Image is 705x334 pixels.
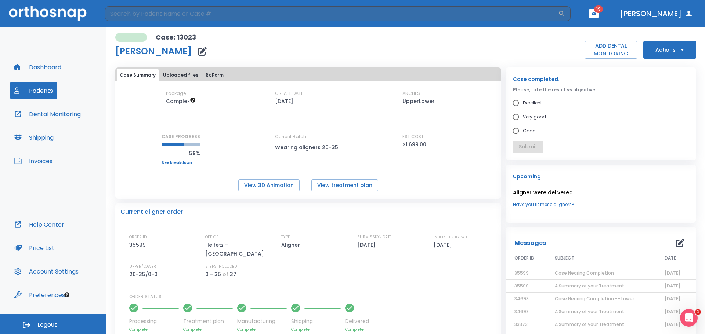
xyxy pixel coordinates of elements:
span: 35599 [514,270,529,276]
p: ESTIMATED SHIP DATE [434,234,468,241]
p: Case completed. [513,75,689,84]
p: Manufacturing [237,318,287,325]
button: [PERSON_NAME] [617,7,696,20]
p: Messages [514,239,546,247]
p: Complete [183,327,233,332]
span: Up to 50 Steps (100 aligners) [166,98,196,105]
button: Case Summary [117,69,159,81]
p: SUBMISSION DATE [357,234,392,241]
p: 59% [162,149,200,158]
p: Please, rate the result vs objective [513,87,689,93]
p: of [223,270,228,279]
span: ORDER ID [514,255,534,261]
p: 35599 [129,241,148,249]
button: Shipping [10,129,58,146]
p: Processing [129,318,179,325]
button: Dental Monitoring [10,105,85,123]
span: Good [523,126,536,135]
p: Complete [129,327,179,332]
button: View treatment plan [311,179,378,191]
button: Preferences [10,286,69,304]
p: UPPER/LOWER [129,263,156,270]
p: ARCHES [402,90,420,97]
span: [DATE] [665,308,680,315]
span: Case Nearing Completion [555,270,614,276]
span: Very good [523,113,546,121]
p: $1,699.00 [402,140,426,149]
div: Tooltip anchor [64,291,70,298]
img: Orthosnap [9,6,87,21]
p: OFFICE [205,234,218,241]
button: Patients [10,82,57,99]
iframe: Intercom live chat [680,309,698,327]
span: A Summary of your Treatment [555,308,624,315]
p: Delivered [345,318,369,325]
p: EST COST [402,133,424,140]
p: Wearing aligners 26-35 [275,143,341,152]
p: ORDER STATUS [129,293,496,300]
button: Invoices [10,152,57,170]
span: [DATE] [665,321,680,327]
span: [DATE] [665,270,680,276]
span: 35599 [514,283,529,289]
a: Dashboard [10,58,66,76]
p: Upcoming [513,172,689,181]
div: tabs [117,69,500,81]
p: [DATE] [275,97,293,106]
span: 19 [594,5,603,13]
span: SUBJECT [555,255,574,261]
p: Package [166,90,186,97]
p: Aligner [281,241,303,249]
p: Current aligner order [120,208,183,216]
button: Actions [643,41,696,59]
p: 26-35/0-0 [129,270,160,279]
input: Search by Patient Name or Case # [105,6,558,21]
p: [DATE] [357,241,378,249]
p: Case: 13023 [156,33,196,42]
p: STEPS INCLUDED [205,263,237,270]
p: Treatment plan [183,318,233,325]
p: Shipping [291,318,341,325]
p: Current Batch [275,133,341,140]
span: 1 [695,309,701,315]
span: Logout [37,321,57,329]
h1: [PERSON_NAME] [115,47,192,56]
p: Complete [345,327,369,332]
p: Complete [291,327,341,332]
button: Rx Form [203,69,227,81]
button: ADD DENTAL MONITORING [585,41,637,59]
button: Account Settings [10,263,83,280]
p: CASE PROGRESS [162,133,200,140]
span: 33373 [514,321,528,327]
a: See breakdown [162,161,200,165]
p: 0 - 35 [205,270,221,279]
span: DATE [665,255,676,261]
p: Heifetz - [GEOGRAPHIC_DATA] [205,241,268,258]
button: Help Center [10,216,69,233]
p: [DATE] [434,241,455,249]
p: TYPE [281,234,290,241]
a: Have you fit these aligners? [513,201,689,208]
button: View 3D Animation [238,179,300,191]
p: CREATE DATE [275,90,303,97]
p: Complete [237,327,287,332]
span: 34698 [514,296,529,302]
button: Uploaded files [160,69,201,81]
span: Case Nearing Completion -- Lower [555,296,634,302]
p: UpperLower [402,97,435,106]
span: 34698 [514,308,529,315]
span: [DATE] [665,296,680,302]
span: A Summary of your Treatment [555,321,624,327]
span: [DATE] [665,283,680,289]
p: ORDER ID [129,234,147,241]
button: Price List [10,239,59,257]
p: 37 [230,270,236,279]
